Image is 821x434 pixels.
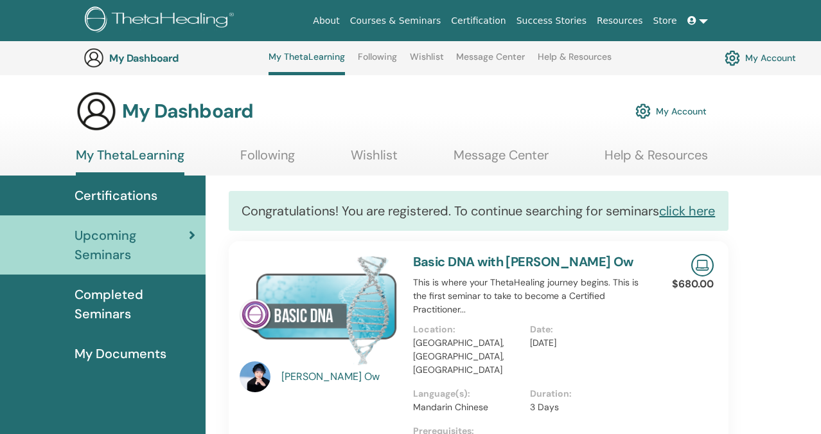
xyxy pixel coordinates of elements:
a: Help & Resources [538,51,612,72]
img: cog.svg [725,47,740,69]
img: generic-user-icon.jpg [76,91,117,132]
img: Basic DNA [240,254,398,365]
a: [PERSON_NAME] Ow [281,369,400,384]
a: Help & Resources [605,147,708,172]
a: Basic DNA with [PERSON_NAME] Ow [413,253,633,270]
p: [DATE] [530,336,639,350]
a: Wishlist [351,147,398,172]
a: Certification [446,9,511,33]
p: Language(s) : [413,387,522,401]
span: My Documents [75,344,166,363]
a: Store [648,9,682,33]
a: Following [358,51,397,72]
p: Location : [413,323,522,336]
p: Mandarin Chinese [413,401,522,414]
p: Date : [530,323,639,336]
span: Upcoming Seminars [75,226,189,264]
a: About [308,9,344,33]
a: My ThetaLearning [269,51,345,75]
img: cog.svg [635,100,651,122]
a: My Account [635,97,707,125]
img: generic-user-icon.jpg [84,48,104,68]
p: [GEOGRAPHIC_DATA], [GEOGRAPHIC_DATA], [GEOGRAPHIC_DATA] [413,336,522,377]
a: Wishlist [410,51,444,72]
img: logo.png [85,6,238,35]
a: Courses & Seminars [345,9,446,33]
span: Certifications [75,186,157,205]
a: Following [240,147,295,172]
p: Duration : [530,387,639,401]
div: Congratulations! You are registered. To continue searching for seminars [229,191,729,231]
p: $680.00 [672,276,714,292]
img: Live Online Seminar [691,254,714,276]
a: Success Stories [511,9,592,33]
span: Completed Seminars [75,285,195,323]
a: My Account [725,47,796,69]
a: Message Center [454,147,549,172]
h3: My Dashboard [109,52,238,64]
a: Message Center [456,51,525,72]
iframe: Intercom live chat [777,390,808,421]
a: Resources [592,9,648,33]
h3: My Dashboard [122,100,253,123]
img: default.jpg [240,361,270,392]
p: This is where your ThetaHealing journey begins. This is the first seminar to take to become a Cer... [413,276,648,316]
a: click here [659,203,715,219]
p: 3 Days [530,401,639,414]
a: My ThetaLearning [76,147,184,176]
